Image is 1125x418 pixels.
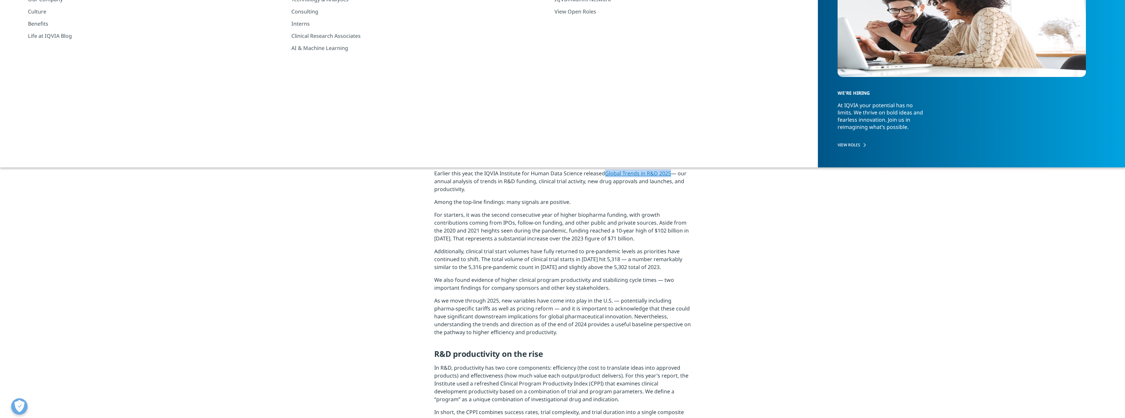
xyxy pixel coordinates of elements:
[434,198,691,211] p: Among the top-line findings: many signals are positive.
[434,364,691,408] p: In R&D, productivity has two core components: efficiency (the cost to translate ideas into approv...
[28,20,269,27] a: Benefits
[605,170,671,177] a: Global Trends in R&D 2025
[434,169,691,198] p: Earlier this year, the IQVIA Institute for Human Data Science released — our annual analysis of t...
[838,102,928,136] p: At IQVIA your potential has no limits. We thrive on bold ideas and fearless innovation. Join us i...
[291,44,533,52] a: AI & Machine Learning
[434,276,691,297] p: We also found evidence of higher clinical program productivity and stabilizing cycle times — two ...
[434,349,691,364] h5: R&D productivity on the rise
[11,398,28,415] button: Open Preferences
[28,8,269,15] a: Culture
[291,20,533,27] a: Interns
[434,297,691,341] p: As we move through 2025, new variables have come into play in the U.S. — potentially including ph...
[838,142,1086,148] a: VIEW ROLES
[434,247,691,276] p: Additionally, clinical trial start volumes have fully returned to pre-pandemic levels as prioriti...
[838,79,1074,102] h5: WE'RE HIRING
[434,211,691,247] p: For starters, it was the second consecutive year of higher biopharma funding, with growth contrib...
[291,32,533,39] a: Clinical Research Associates
[554,8,796,15] a: View Open Roles
[28,32,269,39] a: Life at IQVIA Blog
[291,8,533,15] a: Consulting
